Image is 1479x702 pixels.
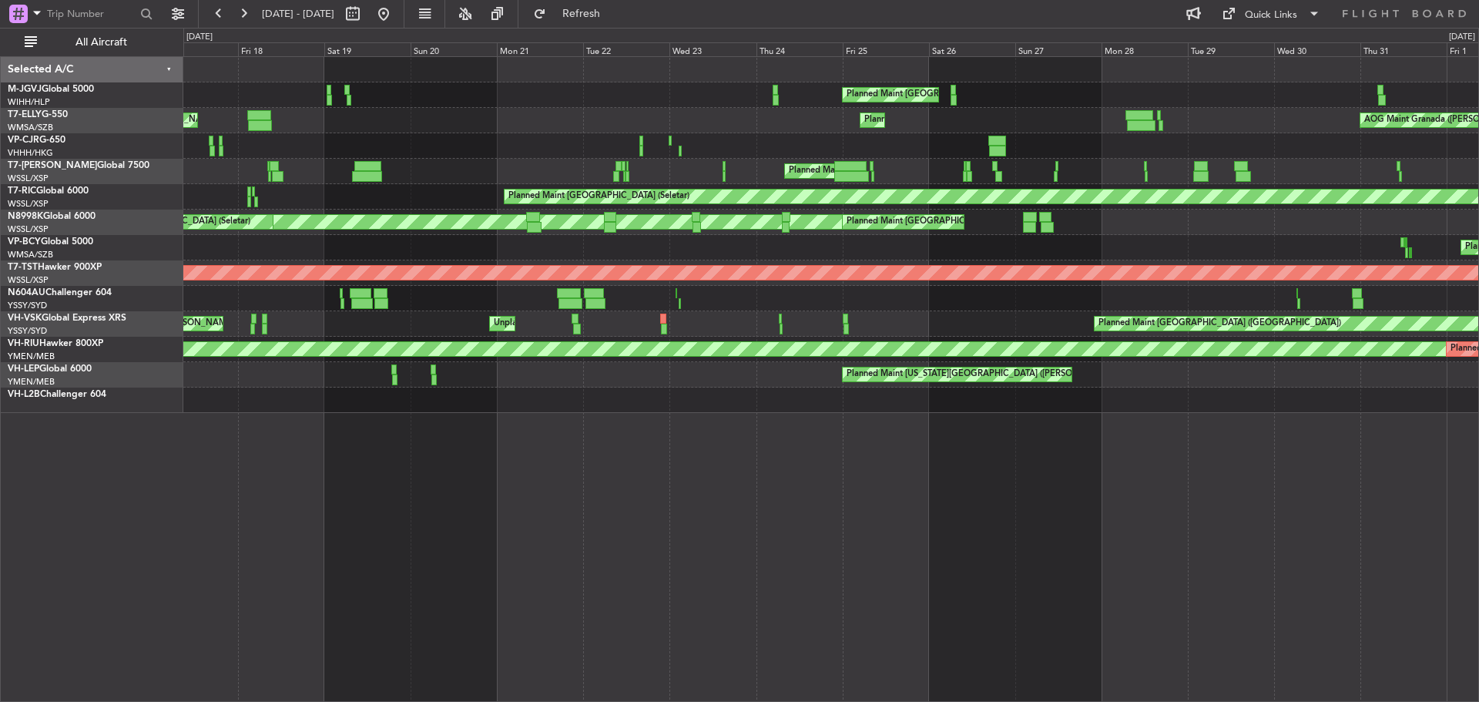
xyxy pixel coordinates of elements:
[8,136,65,145] a: VP-CJRG-650
[549,8,614,19] span: Refresh
[526,2,619,26] button: Refresh
[8,110,42,119] span: T7-ELLY
[494,312,683,335] div: Unplanned Maint Sydney ([PERSON_NAME] Intl)
[8,376,55,388] a: YMEN/MEB
[47,2,136,25] input: Trip Number
[8,364,92,374] a: VH-LEPGlobal 6000
[8,110,68,119] a: T7-ELLYG-550
[8,85,94,94] a: M-JGVJGlobal 5000
[186,31,213,44] div: [DATE]
[8,161,149,170] a: T7-[PERSON_NAME]Global 7500
[847,210,1028,233] div: Planned Maint [GEOGRAPHIC_DATA] (Seletar)
[1360,42,1447,56] div: Thu 31
[8,223,49,235] a: WSSL/XSP
[17,30,167,55] button: All Aircraft
[8,122,53,133] a: WMSA/SZB
[847,83,1028,106] div: Planned Maint [GEOGRAPHIC_DATA] (Seletar)
[411,42,497,56] div: Sun 20
[8,339,103,348] a: VH-RIUHawker 800XP
[8,237,41,247] span: VP-BCY
[789,160,1031,183] div: Planned Maint [GEOGRAPHIC_DATA] ([GEOGRAPHIC_DATA])
[756,42,843,56] div: Thu 24
[8,96,50,108] a: WIHH/HLP
[1245,8,1297,23] div: Quick Links
[8,212,96,221] a: N8998KGlobal 6000
[8,314,126,323] a: VH-VSKGlobal Express XRS
[8,364,39,374] span: VH-LEP
[1274,42,1360,56] div: Wed 30
[508,185,689,208] div: Planned Maint [GEOGRAPHIC_DATA] (Seletar)
[8,325,47,337] a: YSSY/SYD
[1015,42,1102,56] div: Sun 27
[929,42,1015,56] div: Sat 26
[8,339,39,348] span: VH-RIU
[8,85,42,94] span: M-JGVJ
[8,186,89,196] a: T7-RICGlobal 6000
[324,42,411,56] div: Sat 19
[843,42,929,56] div: Fri 25
[1098,312,1341,335] div: Planned Maint [GEOGRAPHIC_DATA] ([GEOGRAPHIC_DATA])
[864,109,1001,132] div: Planned Maint Sharjah (Sharjah Intl)
[8,147,53,159] a: VHHH/HKG
[1449,31,1475,44] div: [DATE]
[847,363,1142,386] div: Planned Maint [US_STATE][GEOGRAPHIC_DATA] ([PERSON_NAME] World)
[8,249,53,260] a: WMSA/SZB
[8,274,49,286] a: WSSL/XSP
[8,212,43,221] span: N8998K
[8,173,49,184] a: WSSL/XSP
[8,288,112,297] a: N604AUChallenger 604
[1102,42,1188,56] div: Mon 28
[8,263,38,272] span: T7-TST
[669,42,756,56] div: Wed 23
[8,351,55,362] a: YMEN/MEB
[1188,42,1274,56] div: Tue 29
[8,390,40,399] span: VH-L2B
[8,237,93,247] a: VP-BCYGlobal 5000
[8,263,102,272] a: T7-TSTHawker 900XP
[8,136,39,145] span: VP-CJR
[8,186,36,196] span: T7-RIC
[8,314,42,323] span: VH-VSK
[583,42,669,56] div: Tue 22
[8,161,97,170] span: T7-[PERSON_NAME]
[8,390,106,399] a: VH-L2BChallenger 604
[262,7,334,21] span: [DATE] - [DATE]
[8,288,45,297] span: N604AU
[238,42,324,56] div: Fri 18
[8,198,49,210] a: WSSL/XSP
[40,37,163,48] span: All Aircraft
[8,300,47,311] a: YSSY/SYD
[152,42,238,56] div: Thu 17
[1214,2,1328,26] button: Quick Links
[497,42,583,56] div: Mon 21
